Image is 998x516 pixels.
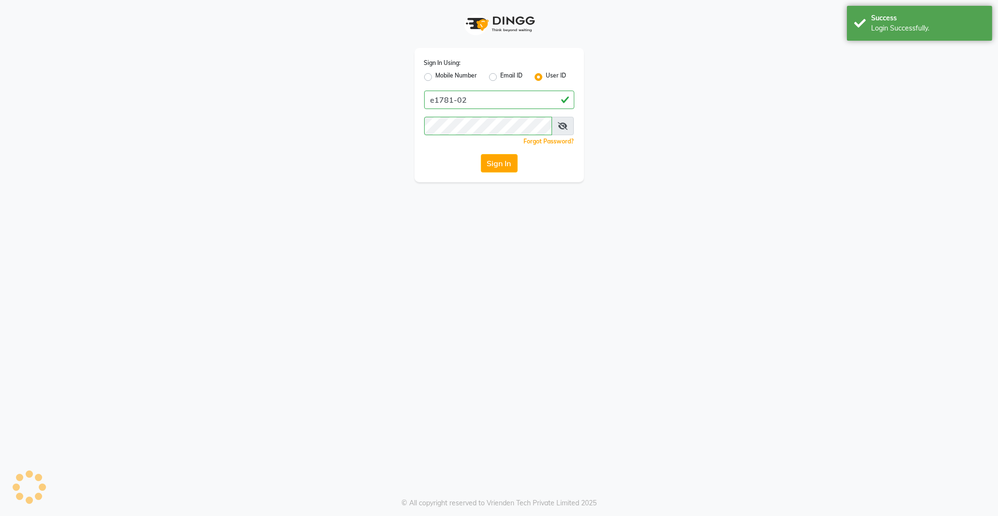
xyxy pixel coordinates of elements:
[871,13,985,23] div: Success
[546,71,567,83] label: User ID
[424,59,461,67] label: Sign In Using:
[424,117,553,135] input: Username
[481,154,518,172] button: Sign In
[524,138,574,145] a: Forgot Password?
[436,71,477,83] label: Mobile Number
[501,71,523,83] label: Email ID
[871,23,985,33] div: Login Successfully.
[461,10,538,38] img: logo1.svg
[424,91,574,109] input: Username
